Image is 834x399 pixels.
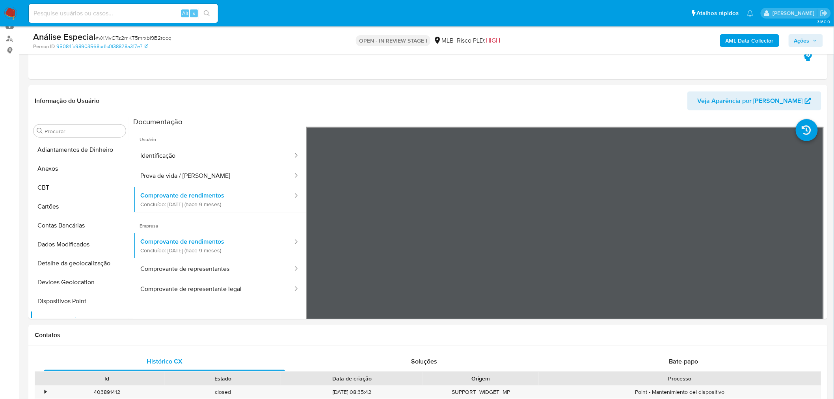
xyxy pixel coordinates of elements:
[147,357,182,366] span: Histórico CX
[33,30,95,43] b: Análise Especial
[49,386,165,399] div: 403891412
[747,10,754,17] a: Notificações
[544,375,815,382] div: Processo
[789,34,823,47] button: Ações
[286,375,417,382] div: Data de criação
[697,9,739,17] span: Atalhos rápidos
[486,36,500,45] span: HIGH
[30,235,129,254] button: Dados Modificados
[29,8,218,19] input: Pesquise usuários ou casos...
[457,36,500,45] span: Risco PLD:
[30,254,129,273] button: Detalhe da geolocalização
[698,91,803,110] span: Veja Aparência por [PERSON_NAME]
[35,331,821,339] h1: Contatos
[820,9,828,17] a: Sair
[30,292,129,311] button: Dispositivos Point
[30,197,129,216] button: Cartões
[170,375,275,382] div: Estado
[817,19,830,25] span: 3.160.0
[30,311,129,330] button: Documentação
[356,35,430,46] p: OPEN - IN REVIEW STAGE I
[30,216,129,235] button: Contas Bancárias
[794,34,810,47] span: Ações
[182,9,188,17] span: Alt
[165,386,281,399] div: closed
[33,43,55,50] b: Person ID
[30,159,129,178] button: Anexos
[539,386,821,399] div: Point - Mantenimiento del dispositivo
[199,8,215,19] button: search-icon
[35,97,99,105] h1: Informação do Usuário
[45,128,123,135] input: Procurar
[773,9,817,17] p: laisa.felismino@mercadolivre.com
[193,9,195,17] span: s
[434,36,454,45] div: MLB
[687,91,821,110] button: Veja Aparência por [PERSON_NAME]
[56,43,148,50] a: 95084fb98903568bd1c0f38828a317e7
[30,140,129,159] button: Adiantamentos de Dinheiro
[281,386,423,399] div: [DATE] 08:35:42
[30,273,129,292] button: Devices Geolocation
[45,388,47,396] div: •
[423,386,539,399] div: SUPPORT_WIDGET_MP
[95,34,171,42] span: # vXMvGTz2mKT5mrxbl9B2rdcq
[54,375,159,382] div: Id
[411,357,437,366] span: Soluções
[428,375,533,382] div: Origem
[37,128,43,134] button: Procurar
[669,357,698,366] span: Bate-papo
[30,178,129,197] button: CBT
[726,34,774,47] b: AML Data Collector
[720,34,779,47] button: AML Data Collector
